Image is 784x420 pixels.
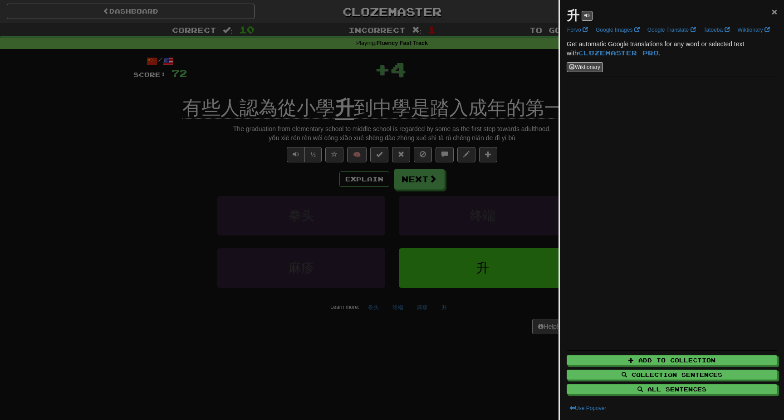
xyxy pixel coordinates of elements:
[772,6,777,17] span: ×
[564,25,591,35] a: Forvo
[567,62,603,72] button: Wiktionary
[567,370,777,380] button: Collection Sentences
[593,25,642,35] a: Google Images
[567,403,609,413] button: Use Popover
[567,384,777,394] button: All Sentences
[578,49,659,57] a: Clozemaster Pro
[772,7,777,16] button: Close
[701,25,733,35] a: Tatoeba
[567,39,777,58] p: Get automatic Google translations for any word or selected text with .
[567,355,777,365] button: Add to Collection
[567,9,579,23] strong: 升
[645,25,699,35] a: Google Translate
[735,25,773,35] a: Wiktionary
